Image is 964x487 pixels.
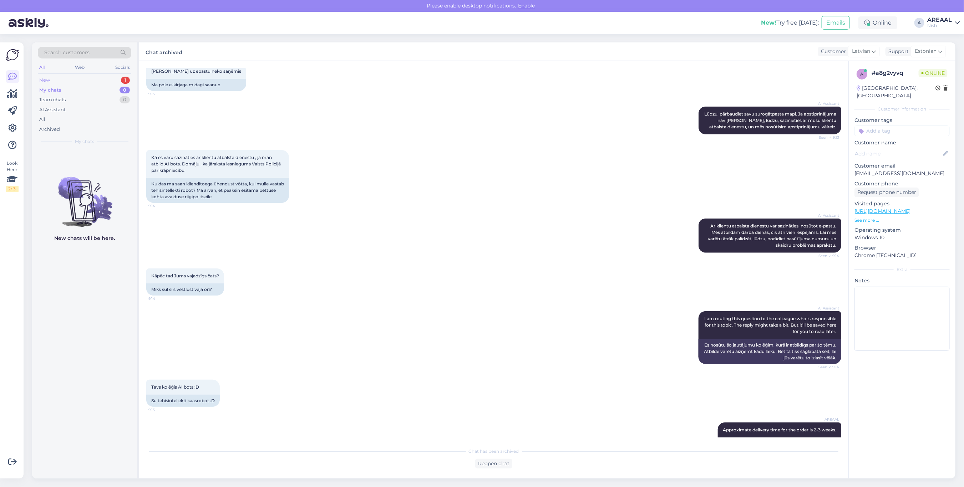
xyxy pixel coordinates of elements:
div: Archived [39,126,60,133]
span: 9:15 [148,407,175,412]
div: All [39,116,45,123]
div: 1 [121,77,130,84]
span: Enable [516,2,537,9]
img: No chats [32,164,137,228]
div: Su tehisintellekti kaasrobot :D [146,395,220,407]
p: New chats will be here. [54,235,115,242]
div: My chats [39,87,61,94]
p: Customer name [854,139,950,147]
div: [GEOGRAPHIC_DATA], [GEOGRAPHIC_DATA] [857,84,935,99]
p: Browser [854,244,950,252]
input: Add name [855,150,942,158]
div: Look Here [6,160,19,192]
div: A [914,18,924,28]
span: Kāpēc tad Jums vajadzīgs čats? [151,273,219,278]
button: Emails [822,16,850,30]
div: Try free [DATE]: [761,19,819,27]
div: Team chats [39,96,66,103]
span: AI Assistant [812,101,839,106]
div: Kuidas ma saan klienditoega ühendust võtta, kui mulle vastab tehisintellekti robot? Ma arvan, et ... [146,178,289,203]
div: New [39,77,50,84]
p: Notes [854,277,950,284]
p: Visited pages [854,200,950,207]
div: Web [74,63,86,72]
p: See more ... [854,217,950,224]
div: Request phone number [854,188,919,197]
p: [EMAIL_ADDRESS][DOMAIN_NAME] [854,170,950,177]
span: Latvian [852,47,870,55]
span: Ar klientu atbalsta dienestu var sazināties, nosūtot e-pastu. Mēs atbildam darba dienās, cik ātri... [708,223,837,248]
div: Nish [927,23,952,29]
div: Miks sul siis vestlust vaja on? [146,283,224,296]
span: Search customers [44,49,90,56]
span: Estonian [915,47,937,55]
span: Seen ✓ 9:14 [812,253,839,258]
div: 0 [120,96,130,103]
div: Online [858,16,897,29]
span: Lūdzu, pārbaudiet savu surogātpasta mapi. Ja apstiprinājuma nav [PERSON_NAME], lūdzu, sazinieties... [704,111,837,129]
div: Customer information [854,106,950,112]
p: Customer tags [854,117,950,124]
span: a [861,71,864,77]
div: Ma pole e-kirjaga midagi saanud. [146,79,246,91]
div: All [38,63,46,72]
span: Kā es varu sazināties ar klientu atbalsta dienestu , ja man atbild AI bots. Domāju , ka jāraksta ... [151,155,283,173]
span: I am routing this question to the colleague who is responsible for this topic. The reply might ta... [704,316,837,334]
span: Online [919,69,948,77]
p: Operating system [854,226,950,234]
span: 9:14 [148,296,175,301]
span: [PERSON_NAME] uz epastu neko saņēmis [151,68,241,74]
div: 2 / 3 [6,186,19,192]
img: Askly Logo [6,48,19,62]
div: Extra [854,266,950,273]
div: Socials [114,63,131,72]
span: 9:13 [148,91,175,97]
a: AREAALNish [927,17,960,29]
p: Customer phone [854,180,950,188]
span: My chats [75,138,94,145]
p: Customer email [854,162,950,170]
div: Reopen chat [475,459,512,468]
span: 9:14 [148,203,175,209]
span: AREAAL [812,417,839,422]
div: # a8g2vyvq [872,69,919,77]
div: Es nosūtu šo jautājumu kolēģim, kurš ir atbildīgs par šo tēmu. Atbilde varētu aizņemt kādu laiku.... [699,339,841,364]
span: Tavs kolēģis AI bots :D [151,384,199,390]
div: AREAAL [927,17,952,23]
span: AI Assistant [812,213,839,218]
p: Windows 10 [854,234,950,241]
div: Support [886,48,909,55]
b: New! [761,19,776,26]
div: 0 [120,87,130,94]
label: Chat archived [146,47,182,56]
span: Seen ✓ 9:14 [812,364,839,370]
span: Approximate delivery time for the order is 2-3 weeks. [723,427,836,432]
a: [URL][DOMAIN_NAME] [854,208,910,214]
div: Customer [818,48,846,55]
span: Seen ✓ 9:13 [812,135,839,140]
span: AI Assistant [812,306,839,311]
p: Chrome [TECHNICAL_ID] [854,252,950,259]
div: AI Assistant [39,106,66,113]
input: Add a tag [854,125,950,136]
span: Chat has been archived [469,448,519,455]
